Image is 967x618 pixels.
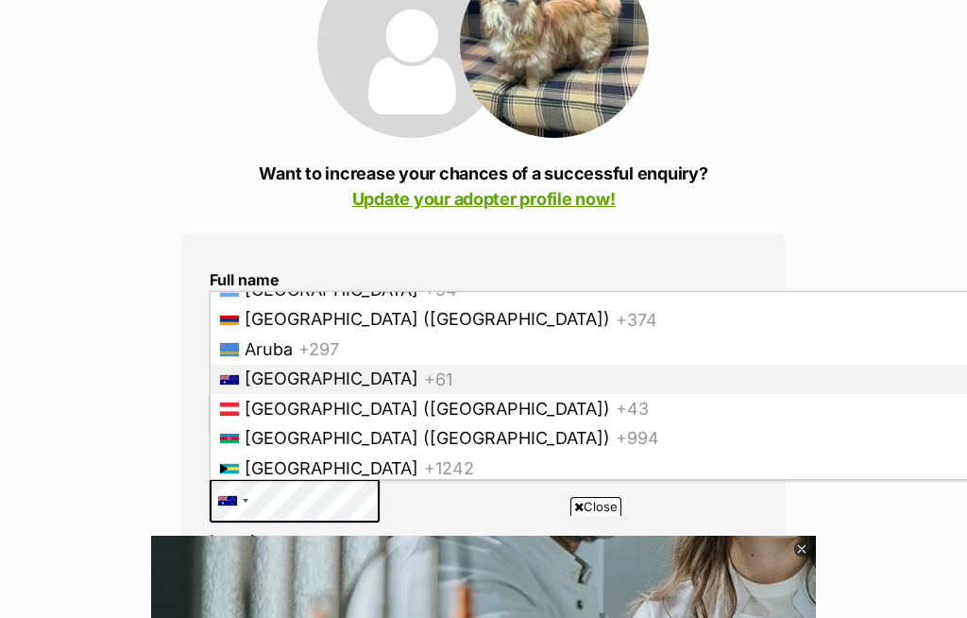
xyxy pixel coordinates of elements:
a: Update your adopter profile now! [352,189,616,209]
span: +61 [424,369,452,388]
span: [GEOGRAPHIC_DATA] ([GEOGRAPHIC_DATA]) [245,428,610,448]
span: Close [570,497,621,516]
span: +54 [424,280,457,300]
span: +374 [616,309,657,329]
span: [GEOGRAPHIC_DATA] [245,369,418,388]
span: [GEOGRAPHIC_DATA] ([GEOGRAPHIC_DATA]) [245,399,610,419]
div: Australia: +61 [211,480,254,522]
span: +43 [616,399,649,419]
span: [GEOGRAPHIC_DATA] [245,280,418,300]
span: [GEOGRAPHIC_DATA] [245,458,418,478]
iframe: Advertisement [140,524,827,609]
span: +994 [616,428,659,448]
label: Full name [210,271,757,288]
span: +1242 [424,458,474,478]
span: Aruba [245,339,293,359]
span: [GEOGRAPHIC_DATA] ([GEOGRAPHIC_DATA]) [245,309,610,329]
span: +297 [298,339,339,359]
p: Want to increase your chances of a successful enquiry? [181,161,786,212]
